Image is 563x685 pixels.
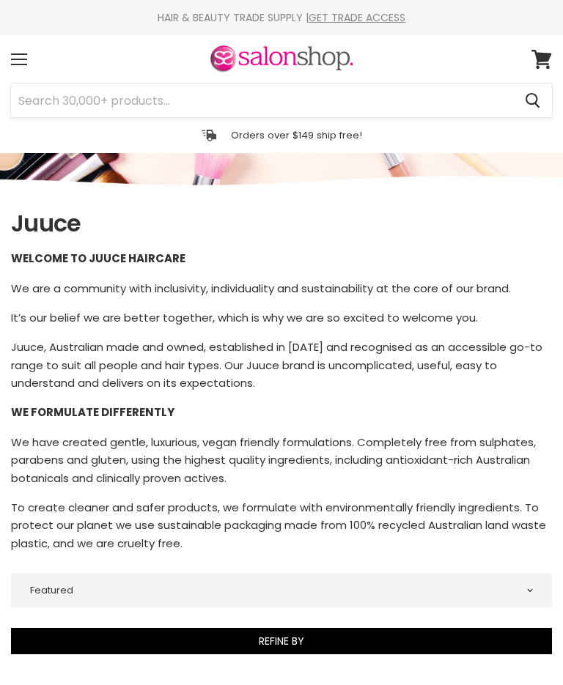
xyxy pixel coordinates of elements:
[11,434,552,487] p: We have created gentle, luxurious, vegan friendly formulations. Completely free from sulphates, p...
[11,280,552,297] p: We are a community with inclusivity, individuality and sustainability at the core of our brand.
[11,309,552,327] p: It’s our belief we are better together, which is why we are so excited to welcome you.
[309,10,405,25] a: GET TRADE ACCESS
[231,129,362,141] p: Orders over $149 ship free!
[11,404,174,420] strong: WE FORMULATE DIFFERENTLY
[11,499,552,552] div: To create cleaner and safer products, we formulate with environmentally friendly ingredients. To ...
[11,628,552,654] button: Refine By
[11,338,552,392] p: Juuce, Australian made and owned, established in [DATE] and recognised as an accessible go-to ran...
[513,84,552,117] button: Search
[10,83,553,118] form: Product
[11,84,513,117] input: Search
[11,208,552,239] h1: Juuce
[11,251,185,266] strong: WELCOME TO JUUCE HAIRCARE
